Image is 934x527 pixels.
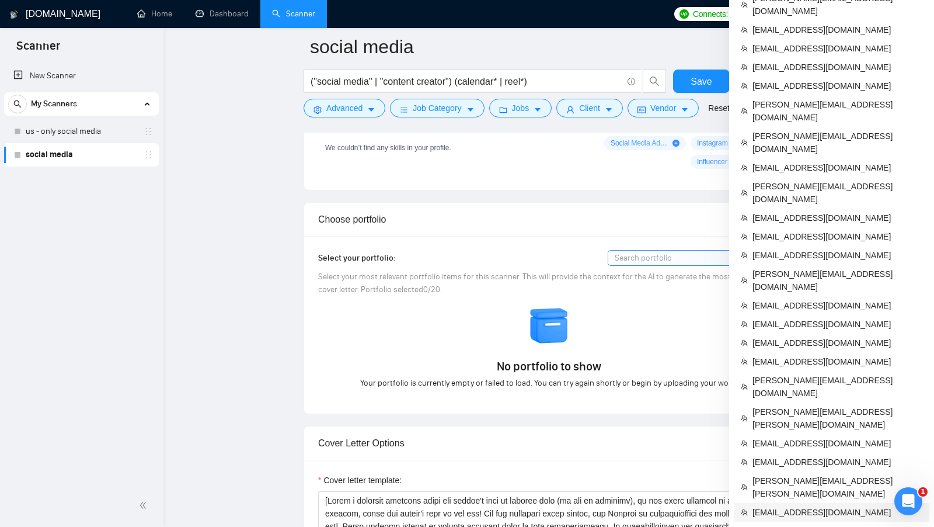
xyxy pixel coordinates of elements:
a: dashboardDashboard [196,9,249,19]
span: My Scanners [31,92,77,116]
button: barsJob Categorycaret-down [390,99,484,117]
span: [EMAIL_ADDRESS][DOMAIN_NAME] [752,42,922,55]
span: [EMAIL_ADDRESS][DOMAIN_NAME] [752,318,922,331]
span: [EMAIL_ADDRESS][DOMAIN_NAME] [752,230,922,243]
span: Influencer Marketing ( 8 %) [697,157,754,167]
span: caret-down [534,105,542,114]
span: team [741,108,748,115]
div: Cover Letter Options [318,427,779,460]
span: team [741,252,748,259]
span: caret-down [367,105,375,114]
span: [EMAIL_ADDRESS][DOMAIN_NAME] [752,299,922,312]
span: Job Category [413,102,461,115]
img: upwork-logo.png [679,9,689,19]
span: user [566,105,574,114]
span: team [741,321,748,328]
span: [PERSON_NAME][EMAIL_ADDRESS][PERSON_NAME][DOMAIN_NAME] [752,405,922,431]
span: team [741,484,748,491]
span: team [741,459,748,466]
a: New Scanner [13,64,149,88]
input: Scanner name... [310,32,770,61]
span: team [741,383,748,390]
span: [EMAIL_ADDRESS][DOMAIN_NAME] [752,437,922,450]
span: setting [313,105,322,114]
span: folder [499,105,507,114]
span: search [9,100,26,108]
span: team [741,440,748,447]
a: social media [26,143,137,167]
span: [EMAIL_ADDRESS][DOMAIN_NAME] [752,355,922,368]
span: holder [144,127,153,136]
span: team [741,64,748,71]
span: [EMAIL_ADDRESS][DOMAIN_NAME] [752,506,922,519]
span: Scanner [7,37,69,62]
span: idcard [637,105,646,114]
span: [PERSON_NAME][EMAIL_ADDRESS][DOMAIN_NAME] [752,98,922,124]
span: [PERSON_NAME][EMAIL_ADDRESS][DOMAIN_NAME] [752,374,922,400]
a: searchScanner [272,9,315,19]
button: search [643,70,666,93]
span: team [741,164,748,171]
li: My Scanners [4,92,159,167]
span: team [741,302,748,309]
span: We couldn’t find any skills in your profile. [325,144,451,152]
span: [EMAIL_ADDRESS][DOMAIN_NAME] [752,249,922,262]
span: team [741,277,748,284]
span: team [741,82,748,89]
label: Cover letter template: [318,474,402,487]
span: plus-circle [672,140,679,147]
span: Your portfolio is currently empty or failed to load. You can try again shortly or begin by upload... [360,377,737,390]
img: empty-box [529,306,570,346]
button: folderJobscaret-down [489,99,552,117]
span: Instagram Reels ( 9 %) [697,138,754,148]
span: team [741,189,748,196]
span: [PERSON_NAME][EMAIL_ADDRESS][DOMAIN_NAME] [752,180,922,206]
button: Save [673,70,730,93]
span: double-left [139,500,151,511]
span: info-circle [628,78,635,85]
span: team [741,45,748,52]
span: [PERSON_NAME][EMAIL_ADDRESS][PERSON_NAME][DOMAIN_NAME] [752,474,922,500]
span: team [741,233,748,240]
span: Advanced [326,102,363,115]
span: Social Media Advertising ( 10 %) [611,138,668,148]
span: [EMAIL_ADDRESS][DOMAIN_NAME] [752,212,922,224]
span: holder [144,150,153,160]
input: Search portfolio [608,251,779,265]
span: Vendor [650,102,676,115]
span: caret-down [681,105,689,114]
span: team [741,415,748,422]
iframe: Intercom live chat [894,487,922,515]
span: [EMAIL_ADDRESS][DOMAIN_NAME] [752,79,922,92]
a: us - only social media [26,120,137,143]
span: search [643,76,665,86]
span: caret-down [605,105,613,114]
span: bars [400,105,408,114]
span: Client [579,102,600,115]
img: logo [10,5,18,24]
input: Search Freelance Jobs... [311,74,622,89]
span: [PERSON_NAME][EMAIL_ADDRESS][DOMAIN_NAME] [752,268,922,293]
span: Jobs [512,102,529,115]
button: userClientcaret-down [556,99,623,117]
button: search [8,95,27,113]
span: Connects: [693,8,728,20]
span: [EMAIL_ADDRESS][DOMAIN_NAME] [752,337,922,349]
span: [EMAIL_ADDRESS][DOMAIN_NAME] [752,456,922,469]
button: settingAdvancedcaret-down [304,99,385,117]
span: [EMAIL_ADDRESS][DOMAIN_NAME] [752,61,922,74]
span: [EMAIL_ADDRESS][DOMAIN_NAME] [752,23,922,36]
span: team [741,1,748,8]
span: team [741,26,748,33]
span: team [741,139,748,146]
li: New Scanner [4,64,159,88]
div: Choose portfolio [318,203,779,236]
button: idcardVendorcaret-down [628,99,699,117]
span: 1 [918,487,928,497]
span: No portfolio to show [497,358,601,375]
a: Reset All [708,102,740,115]
span: team [741,214,748,221]
a: homeHome [137,9,172,19]
span: [EMAIL_ADDRESS][DOMAIN_NAME] [752,161,922,174]
span: Select your most relevant portfolio items for this scanner. This will provide the context for the... [318,272,764,294]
